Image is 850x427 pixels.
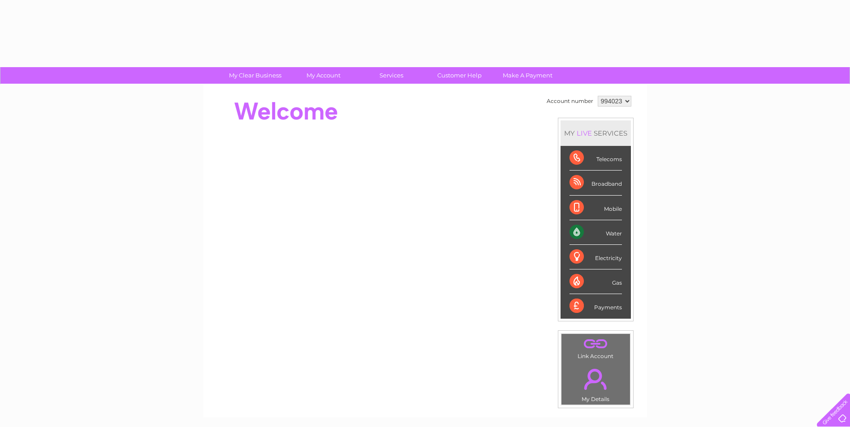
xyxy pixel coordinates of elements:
td: Link Account [561,333,630,362]
a: Customer Help [423,67,496,84]
div: Broadband [570,171,622,195]
div: Gas [570,269,622,294]
div: Telecoms [570,146,622,171]
div: Water [570,220,622,245]
a: Services [354,67,428,84]
a: . [564,363,628,395]
td: Account number [544,94,595,109]
td: My Details [561,361,630,405]
a: My Account [286,67,360,84]
div: LIVE [575,129,594,137]
div: Electricity [570,245,622,269]
a: My Clear Business [218,67,292,84]
div: MY SERVICES [561,120,631,146]
div: Mobile [570,196,622,220]
div: Payments [570,294,622,318]
a: . [564,336,628,352]
a: Make A Payment [491,67,565,84]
